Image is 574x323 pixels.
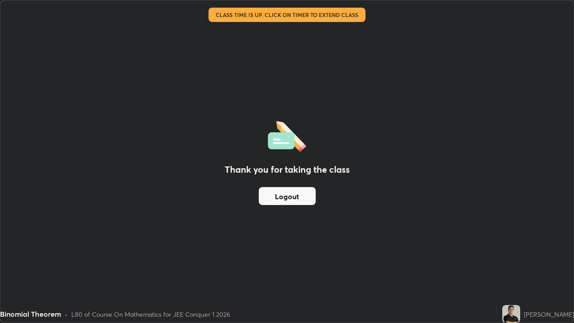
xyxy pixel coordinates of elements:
img: 80a8f8f514494e9a843945b90b7e7503.jpg [502,305,520,323]
img: offlineFeedback.1438e8b3.svg [268,118,306,152]
div: [PERSON_NAME] [524,310,574,319]
div: • [65,310,68,319]
h2: Thank you for taking the class [225,163,350,176]
button: Logout [259,187,316,205]
div: L80 of Course On Mathematics for JEE Conquer 1 2026 [71,310,230,319]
